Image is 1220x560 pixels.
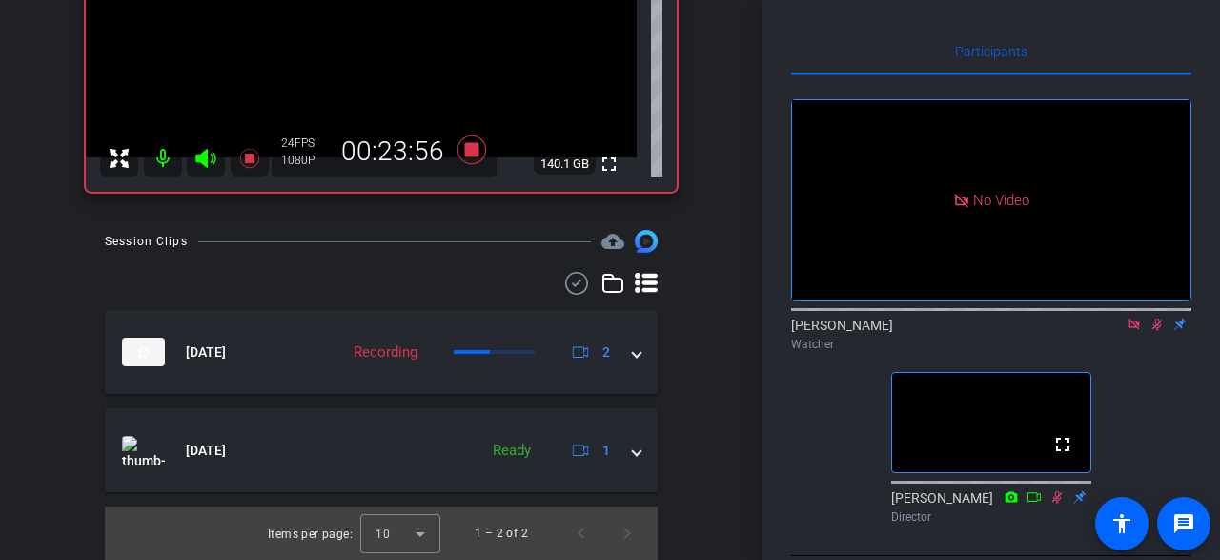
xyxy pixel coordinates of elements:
[791,336,1191,353] div: Watcher
[891,508,1091,526] div: Director
[635,230,658,253] img: Session clips
[955,45,1027,58] span: Participants
[268,525,353,544] div: Items per page:
[186,342,226,363] span: [DATE]
[483,440,540,462] div: Ready
[344,342,427,363] div: Recording
[475,524,528,543] div: 1 – 2 of 2
[281,135,329,151] div: 24
[891,488,1091,526] div: [PERSON_NAME]
[122,338,165,366] img: thumb-nail
[973,191,1029,208] span: No Video
[598,153,620,176] mat-icon: fullscreen
[791,316,1191,353] div: [PERSON_NAME]
[534,153,596,176] span: 140.1 GB
[601,230,624,253] mat-icon: cloud_upload
[601,230,624,253] span: Destinations for your clips
[186,441,226,461] span: [DATE]
[1110,512,1133,535] mat-icon: accessibility
[602,441,610,461] span: 1
[1051,433,1074,456] mat-icon: fullscreen
[602,342,610,363] span: 2
[281,153,329,168] div: 1080P
[105,310,658,394] mat-expansion-panel-header: thumb-nail[DATE]Recording2
[329,135,457,168] div: 00:23:56
[122,436,165,465] img: thumb-nail
[105,232,188,251] div: Session Clips
[604,510,650,556] button: Next page
[105,408,658,492] mat-expansion-panel-header: thumb-nail[DATE]Ready1
[295,136,315,150] span: FPS
[1172,512,1195,535] mat-icon: message
[559,510,604,556] button: Previous page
